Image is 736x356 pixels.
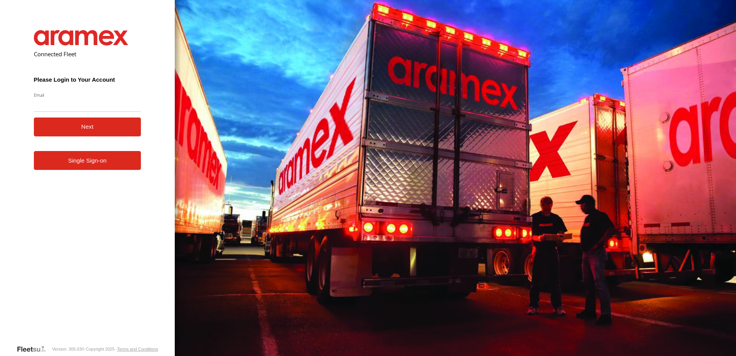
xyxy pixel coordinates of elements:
[34,151,141,170] a: Single Sign-on
[34,76,141,83] h3: Please Login to Your Account
[34,118,141,136] button: Next
[52,347,81,351] div: Version: 305.03
[117,347,158,351] a: Terms and Conditions
[17,345,52,353] a: Visit our Website
[34,92,141,98] label: Email
[34,30,129,45] img: Aramex
[34,50,141,58] h2: Connected Fleet
[82,347,158,351] div: © Copyright 2025 -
